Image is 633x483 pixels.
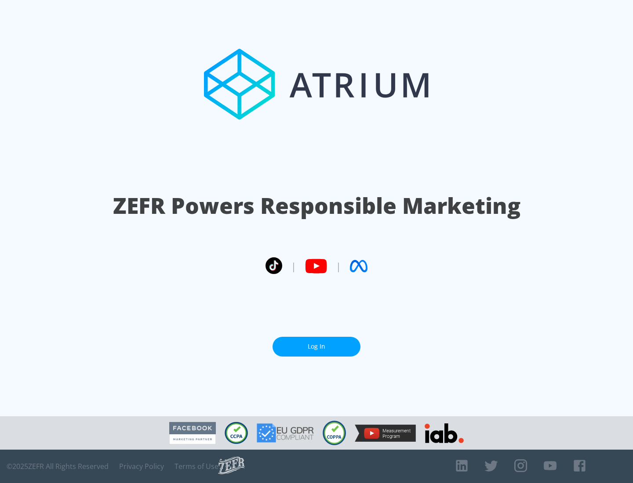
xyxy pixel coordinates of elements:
a: Log In [273,337,360,357]
img: IAB [425,423,464,443]
a: Terms of Use [175,462,218,471]
span: | [291,260,296,273]
img: CCPA Compliant [225,422,248,444]
h1: ZEFR Powers Responsible Marketing [113,191,520,221]
span: | [336,260,341,273]
span: © 2025 ZEFR All Rights Reserved [7,462,109,471]
img: Facebook Marketing Partner [169,422,216,444]
img: COPPA Compliant [323,421,346,445]
img: YouTube Measurement Program [355,425,416,442]
a: Privacy Policy [119,462,164,471]
img: GDPR Compliant [257,423,314,443]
